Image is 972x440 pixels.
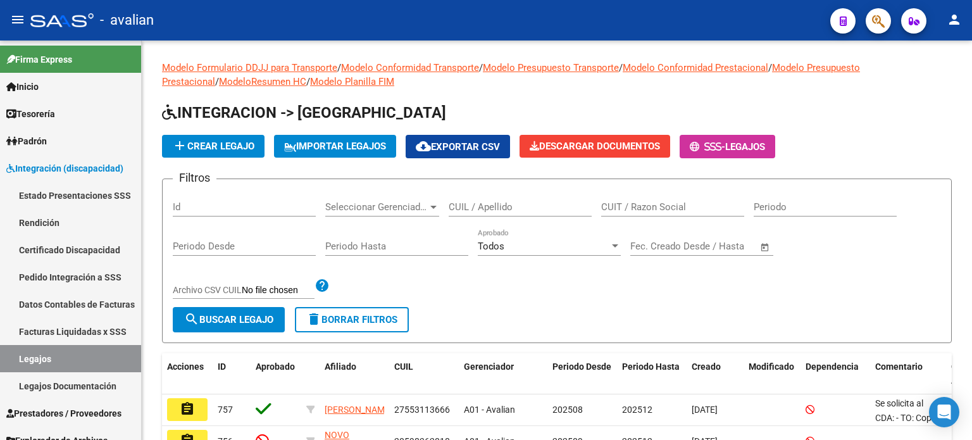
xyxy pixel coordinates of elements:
datatable-header-cell: CUIL [389,353,459,395]
div: Open Intercom Messenger [929,397,959,427]
button: Descargar Documentos [520,135,670,158]
span: Crear Legajo [172,141,254,152]
span: Aprobado [256,361,295,372]
span: A01 - Avalian [464,405,515,415]
input: Fecha inicio [630,241,682,252]
input: Fecha fin [693,241,754,252]
span: Seleccionar Gerenciador [325,201,428,213]
a: Modelo Formulario DDJJ para Transporte [162,62,337,73]
span: Tesorería [6,107,55,121]
button: Open calendar [758,240,773,255]
span: 202508 [552,405,583,415]
span: Periodo Desde [552,361,611,372]
datatable-header-cell: Afiliado [320,353,389,395]
datatable-header-cell: Modificado [744,353,801,395]
span: Buscar Legajo [184,314,273,325]
datatable-header-cell: Comentario [870,353,946,395]
button: Borrar Filtros [295,307,409,332]
mat-icon: person [947,12,962,27]
span: Borrar Filtros [306,314,397,325]
span: Descargar Documentos [530,141,660,152]
span: 27553113666 [394,405,450,415]
mat-icon: help [315,278,330,293]
a: Modelo Conformidad Prestacional [623,62,768,73]
button: Exportar CSV [406,135,510,158]
button: Buscar Legajo [173,307,285,332]
datatable-header-cell: ID [213,353,251,395]
span: Periodo Hasta [622,361,680,372]
span: IMPORTAR LEGAJOS [284,141,386,152]
datatable-header-cell: Creado [687,353,744,395]
span: Comentario [875,361,923,372]
mat-icon: cloud_download [416,139,431,154]
span: Todos [478,241,504,252]
datatable-header-cell: Aprobado [251,353,301,395]
button: Crear Legajo [162,135,265,158]
span: - [690,141,725,153]
mat-icon: menu [10,12,25,27]
span: Prestadores / Proveedores [6,406,121,420]
datatable-header-cell: Dependencia [801,353,870,395]
span: INTEGRACION -> [GEOGRAPHIC_DATA] [162,104,446,122]
a: Modelo Conformidad Transporte [341,62,479,73]
span: Archivo CSV CUIL [173,285,242,295]
span: Modificado [749,361,794,372]
a: ModeloResumen HC [219,76,306,87]
datatable-header-cell: Gerenciador [459,353,547,395]
span: Exportar CSV [416,141,500,153]
span: ID [218,361,226,372]
mat-icon: assignment [180,401,195,417]
datatable-header-cell: Periodo Hasta [617,353,687,395]
span: 757 [218,405,233,415]
span: CUIL [394,361,413,372]
span: Integración (discapacidad) [6,161,123,175]
span: Afiliado [325,361,356,372]
a: Modelo Planilla FIM [310,76,394,87]
span: Creado [692,361,721,372]
span: Legajos [725,141,765,153]
datatable-header-cell: Acciones [162,353,213,395]
input: Archivo CSV CUIL [242,285,315,296]
span: [PERSON_NAME] [325,405,392,415]
mat-icon: delete [306,311,321,327]
span: - avalian [100,6,154,34]
h3: Filtros [173,169,216,187]
span: Dependencia [806,361,859,372]
span: Padrón [6,134,47,148]
mat-icon: add [172,138,187,153]
span: Firma Express [6,53,72,66]
span: 202512 [622,405,652,415]
button: -Legajos [680,135,775,158]
button: IMPORTAR LEGAJOS [274,135,396,158]
a: Modelo Presupuesto Transporte [483,62,619,73]
span: Acciones [167,361,204,372]
mat-icon: search [184,311,199,327]
span: Gerenciador [464,361,514,372]
datatable-header-cell: Periodo Desde [547,353,617,395]
span: Se solicita al CDA: - TO: Copia póliza.- [875,398,938,437]
span: Inicio [6,80,39,94]
span: [DATE] [692,405,718,415]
